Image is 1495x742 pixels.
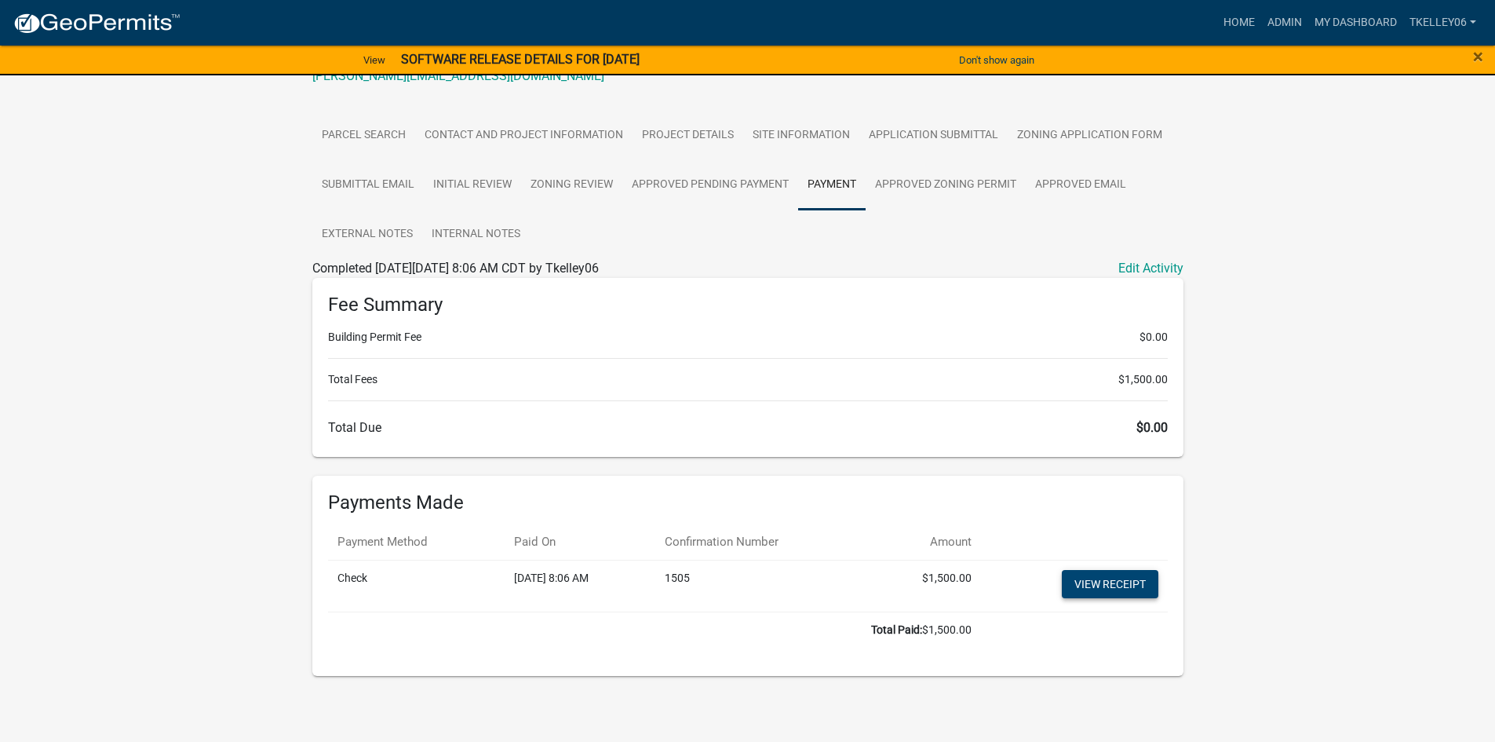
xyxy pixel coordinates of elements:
[312,68,604,83] a: [PERSON_NAME][EMAIL_ADDRESS][DOMAIN_NAME]
[871,623,922,636] b: Total Paid:
[1473,47,1483,66] button: Close
[633,111,743,161] a: Project Details
[415,111,633,161] a: Contact and Project Information
[1008,111,1172,161] a: Zoning Application Form
[505,524,656,561] th: Paid On
[1139,329,1168,345] span: $0.00
[1217,8,1261,38] a: Home
[870,524,981,561] th: Amount
[328,612,981,649] td: $1,500.00
[1026,160,1136,210] a: Approved Email
[1118,371,1168,388] span: $1,500.00
[328,294,1168,316] h6: Fee Summary
[328,371,1168,388] li: Total Fees
[328,420,1168,435] h6: Total Due
[798,160,866,210] a: Payment
[312,261,599,276] span: Completed [DATE][DATE] 8:06 AM CDT by Tkelley06
[328,561,505,612] td: Check
[505,561,656,612] td: [DATE] 8:06 AM
[312,160,424,210] a: Submittal Email
[870,561,981,612] td: $1,500.00
[312,111,415,161] a: Parcel search
[866,160,1026,210] a: Approved Zoning Permit
[328,524,505,561] th: Payment Method
[1403,8,1482,38] a: Tkelley06
[655,524,870,561] th: Confirmation Number
[859,111,1008,161] a: Application Submittal
[1261,8,1308,38] a: Admin
[401,52,640,67] strong: SOFTWARE RELEASE DETAILS FOR [DATE]
[422,210,530,260] a: Internal Notes
[743,111,859,161] a: Site Information
[1062,570,1158,598] a: View receipt
[312,210,422,260] a: External Notes
[328,329,1168,345] li: Building Permit Fee
[521,160,622,210] a: Zoning Review
[655,561,870,612] td: 1505
[953,47,1041,73] button: Don't show again
[1473,46,1483,68] span: ×
[622,160,798,210] a: Approved Pending Payment
[1308,8,1403,38] a: My Dashboard
[424,160,521,210] a: Initial Review
[328,492,1168,514] h6: Payments Made
[357,47,392,73] a: View
[1118,259,1183,278] a: Edit Activity
[1136,420,1168,435] span: $0.00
